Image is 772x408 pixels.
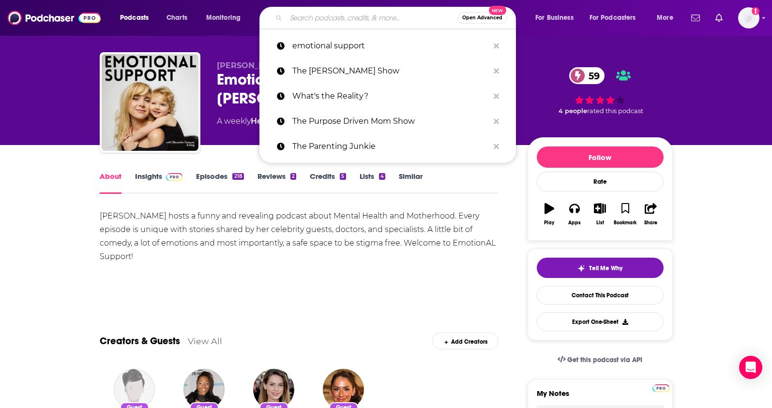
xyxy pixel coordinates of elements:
div: Add Creators [432,333,499,350]
div: Play [544,220,554,226]
a: Contact This Podcast [537,286,664,305]
svg: Add a profile image [752,7,759,15]
a: 59 [569,67,605,84]
a: The Parenting Junkie [259,134,516,159]
button: tell me why sparkleTell Me Why [537,258,664,278]
p: emotional support [292,33,489,58]
img: Podchaser Pro [652,384,669,392]
button: open menu [650,10,685,26]
img: EmotionAL Support with Alessandra Torresani [102,54,198,151]
button: Play [537,197,562,232]
button: Follow [537,146,664,168]
input: Search podcasts, credits, & more... [286,10,458,26]
button: open menu [529,10,586,26]
a: About [100,172,121,194]
span: Monitoring [206,11,241,25]
a: Creators & Guests [100,335,180,347]
a: The [PERSON_NAME] Show [259,58,516,84]
a: View All [188,336,222,346]
span: Open Advanced [462,15,502,20]
span: New [489,6,506,15]
div: [PERSON_NAME] hosts a funny and revealing podcast about Mental Health and Motherhood. Every episo... [100,209,499,263]
span: Get this podcast via API [567,356,642,364]
div: 2 [290,173,296,180]
button: Open AdvancedNew [458,12,507,24]
button: List [587,197,612,232]
a: InsightsPodchaser Pro [135,172,183,194]
p: What's the Reality? [292,84,489,109]
img: User Profile [738,7,759,29]
img: Podchaser Pro [166,173,183,181]
span: [PERSON_NAME] [217,61,286,70]
div: List [596,220,604,226]
a: The Purpose Driven Mom Show [259,109,516,134]
span: For Podcasters [590,11,636,25]
div: 59 4 peoplerated this podcast [528,61,673,121]
span: Logged in as kochristina [738,7,759,29]
a: Pro website [652,383,669,392]
button: open menu [199,10,253,26]
a: Get this podcast via API [550,348,651,372]
button: Export One-Sheet [537,312,664,331]
label: My Notes [537,389,664,406]
a: What's the Reality? [259,84,516,109]
div: Share [644,220,657,226]
div: Bookmark [614,220,636,226]
button: Apps [562,197,587,232]
span: rated this podcast [587,107,643,115]
button: Share [638,197,663,232]
span: Charts [167,11,187,25]
a: Reviews2 [257,172,296,194]
a: Credits5 [310,172,346,194]
img: Podchaser - Follow, Share and Rate Podcasts [8,9,101,27]
a: Charts [160,10,193,26]
p: The Ed Clay Show [292,58,489,84]
a: Health [251,117,278,126]
a: emotional support [259,33,516,58]
span: For Business [535,11,574,25]
span: More [657,11,673,25]
a: Episodes218 [196,172,243,194]
a: Lists4 [360,172,385,194]
button: Bookmark [613,197,638,232]
div: Open Intercom Messenger [739,356,762,379]
div: Apps [568,220,581,226]
a: Similar [399,172,423,194]
a: Show notifications dropdown [687,10,704,26]
img: tell me why sparkle [577,264,585,272]
div: 5 [340,173,346,180]
div: Search podcasts, credits, & more... [269,7,525,29]
span: Tell Me Why [589,264,622,272]
div: 4 [379,173,385,180]
div: 218 [232,173,243,180]
p: The Purpose Driven Mom Show [292,109,489,134]
span: Podcasts [120,11,149,25]
button: Show profile menu [738,7,759,29]
span: 4 people [559,107,587,115]
button: open menu [583,10,650,26]
a: Show notifications dropdown [711,10,727,26]
button: open menu [113,10,161,26]
div: A weekly podcast [217,116,411,127]
div: Rate [537,172,664,191]
p: The Parenting Junkie [292,134,489,159]
span: 59 [579,67,605,84]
